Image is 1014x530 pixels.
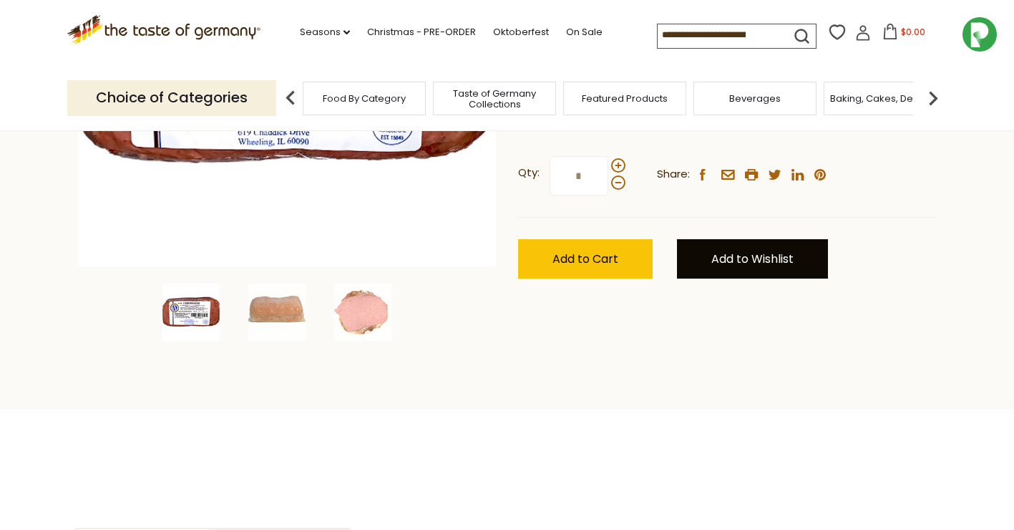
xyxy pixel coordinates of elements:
[874,24,935,45] button: $0.00
[552,251,618,267] span: Add to Cart
[830,93,941,104] a: Baking, Cakes, Desserts
[334,284,391,341] img: Stiglmeier Bavarian-style Leberkaese (pork and beef), 2 lbs.
[162,284,220,341] img: Stiglmeier Bavarian-style Leberkaese (pork and beef), 2 lbs.
[901,26,925,38] span: $0.00
[677,239,828,279] a: Add to Wishlist
[248,284,306,341] img: Stiglmeier Bavarian-style Leberkaese (pork and beef), 2 lbs.
[276,84,305,112] img: previous arrow
[437,88,552,110] a: Taste of Germany Collections
[919,84,947,112] img: next arrow
[566,24,603,40] a: On Sale
[300,24,350,40] a: Seasons
[493,24,549,40] a: Oktoberfest
[518,239,653,279] button: Add to Cart
[582,93,668,104] a: Featured Products
[323,93,406,104] a: Food By Category
[729,93,781,104] a: Beverages
[550,156,608,196] input: Qty:
[367,24,476,40] a: Christmas - PRE-ORDER
[518,164,540,182] strong: Qty:
[67,80,276,115] p: Choice of Categories
[657,165,690,183] span: Share:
